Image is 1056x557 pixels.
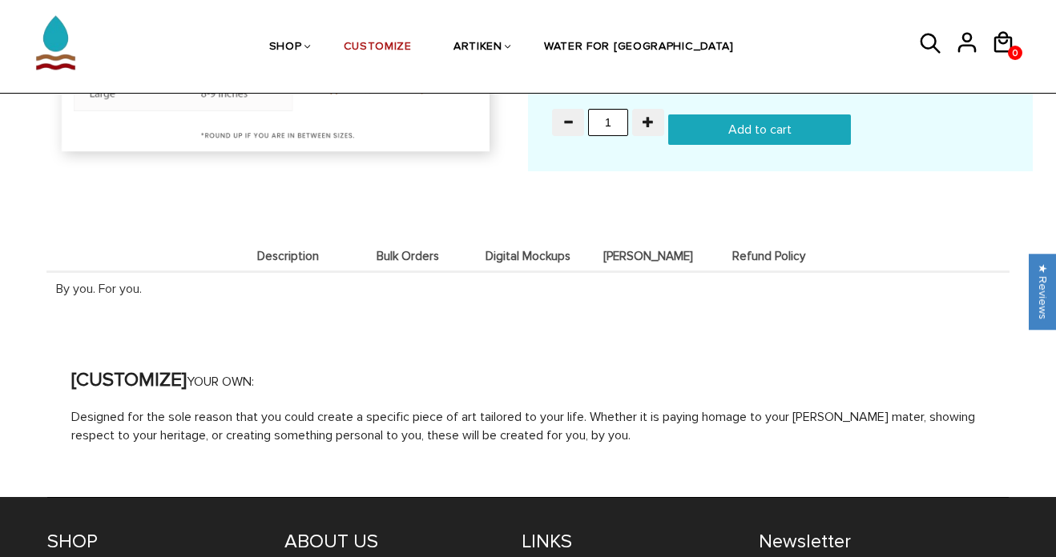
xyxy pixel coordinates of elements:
h4: SHOP [47,530,260,555]
a: 0 [1008,46,1022,60]
h4: ABOUT US [284,530,498,555]
a: SHOP [269,6,302,89]
span: Description [232,250,344,263]
span: 0 [1008,43,1022,63]
h4: LINKS [522,530,735,555]
div: By you. For you. [46,270,1010,305]
a: CUSTOMIZE [344,6,412,89]
a: WATER FOR [GEOGRAPHIC_DATA] [544,6,734,89]
a: ARTIKEN [453,6,502,89]
span: Refund Policy [712,250,824,263]
span: Digital Mockups [472,250,584,263]
p: Designed for the sole reason that you could create a specific piece of art tailored to your life.... [71,408,985,445]
span: YOUR OWN: [187,374,254,390]
span: [PERSON_NAME] [592,250,704,263]
div: Click to open Judge.me floating reviews tab [1029,254,1056,330]
span: Bulk Orders [352,250,464,263]
h4: Newsletter [759,530,979,555]
strong: [CUSTOMIZE] [71,368,187,391]
input: Add to cart [668,114,851,145]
